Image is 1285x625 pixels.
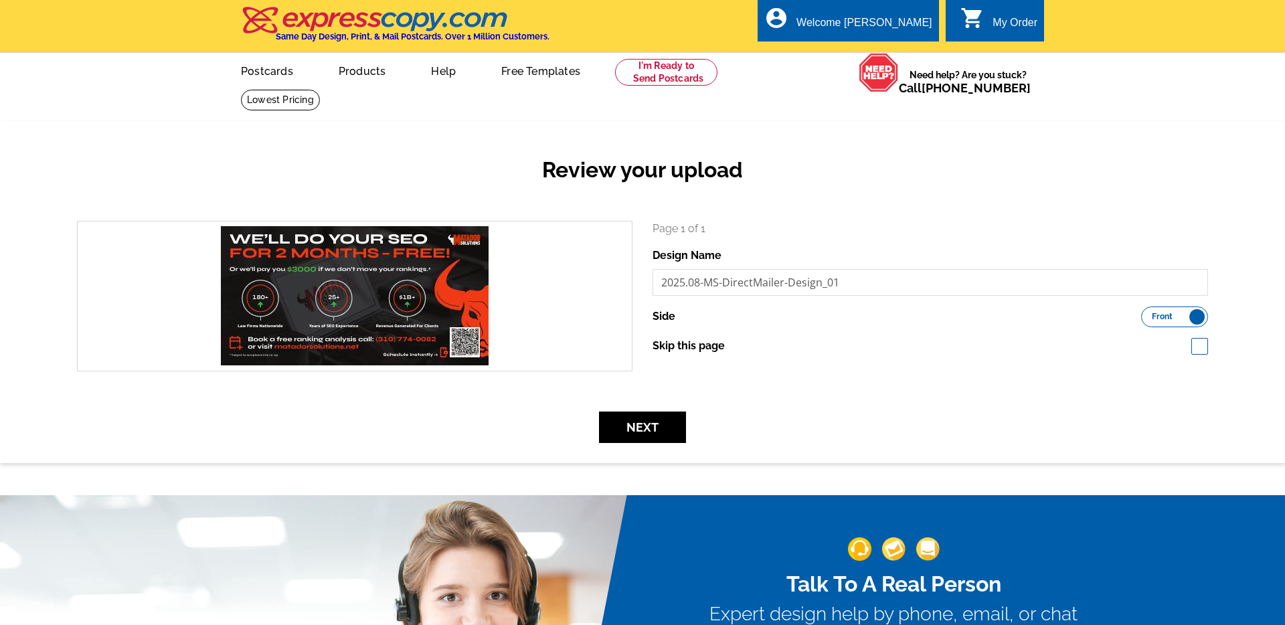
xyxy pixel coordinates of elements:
[653,269,1208,296] input: File Name
[67,157,1218,183] h2: Review your upload
[922,81,1031,95] a: [PHONE_NUMBER]
[341,282,368,309] i: search
[1152,313,1173,320] span: Front
[317,54,408,86] a: Products
[653,308,675,325] label: Side
[882,537,906,561] img: support-img-2.png
[764,6,788,30] i: account_circle
[480,54,602,86] a: Free Templates
[599,412,686,443] button: Next
[796,17,932,35] div: Welcome [PERSON_NAME]
[410,54,477,86] a: Help
[709,571,1078,597] h2: Talk To A Real Person
[848,537,871,561] img: support-img-1.png
[859,53,899,92] img: help
[899,81,1031,95] span: Call
[899,68,1037,95] span: Need help? Are you stuck?
[653,221,1208,237] p: Page 1 of 1
[916,537,940,561] img: support-img-3_1.png
[993,17,1037,35] div: My Order
[220,54,315,86] a: Postcards
[276,31,549,41] h4: Same Day Design, Print, & Mail Postcards. Over 1 Million Customers.
[653,248,721,264] label: Design Name
[960,6,984,30] i: shopping_cart
[960,15,1037,31] a: shopping_cart My Order
[241,16,549,41] a: Same Day Design, Print, & Mail Postcards. Over 1 Million Customers.
[653,338,725,354] label: Skip this page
